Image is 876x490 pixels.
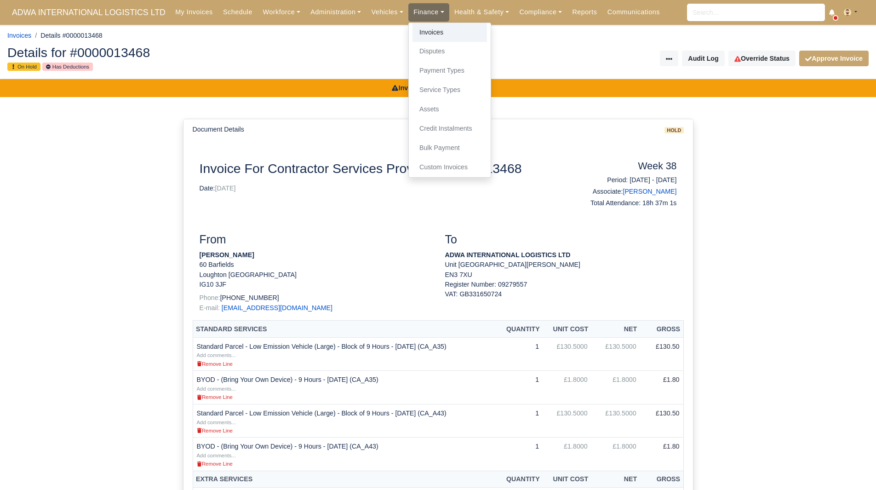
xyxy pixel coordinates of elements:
th: Quantity [496,321,543,338]
td: 1 [496,337,543,371]
td: £130.5000 [543,337,591,371]
a: Assets [412,100,487,119]
p: Unit [GEOGRAPHIC_DATA][PERSON_NAME] [445,260,677,270]
input: Search... [687,4,825,21]
a: Invoices [412,23,487,42]
small: Add comments... [197,386,236,392]
td: BYOD - (Bring Your Own Device) - 9 Hours - [DATE] (CA_A35) [193,371,496,404]
td: Standard Parcel - Low Emission Vehicle (Large) - Block of 9 Hours - [DATE] (CA_A35) [193,337,496,371]
a: Compliance [514,3,567,21]
p: 60 Barfields [200,260,431,270]
span: Phone: [200,294,220,301]
a: Bulk Payment [412,138,487,158]
th: Net [591,321,640,338]
td: 1 [496,371,543,404]
td: £130.5000 [591,404,640,438]
th: Quantity [496,471,543,488]
a: Finance [408,3,449,21]
td: £130.5000 [591,337,640,371]
small: Add comments... [197,420,236,425]
a: Payment Types [412,61,487,81]
a: Remove Line [197,393,233,400]
a: Service Types [412,81,487,100]
th: Extra Services [193,471,496,488]
td: 1 [496,404,543,438]
h6: Period: [DATE] - [DATE] [568,176,677,184]
a: ADWA INTERNATIONAL LOGISTICS LTD [7,4,170,22]
small: Add comments... [197,352,236,358]
small: Has Deductions [42,63,93,71]
th: Gross [640,321,683,338]
a: [EMAIL_ADDRESS][DOMAIN_NAME] [222,304,332,311]
strong: [PERSON_NAME] [200,251,254,259]
p: Date: [200,184,554,193]
li: Details #0000013468 [31,30,103,41]
small: Remove Line [197,394,233,400]
a: Remove Line [197,427,233,434]
td: BYOD - (Bring Your Own Device) - 9 Hours - [DATE] (CA_A43) [193,438,496,471]
td: Standard Parcel - Low Emission Vehicle (Large) - Block of 9 Hours - [DATE] (CA_A43) [193,404,496,438]
a: Reports [567,3,602,21]
h2: Invoice For Contractor Services Provided #0000013468 [200,161,554,176]
p: [PHONE_NUMBER] [200,293,431,303]
a: [PERSON_NAME] [623,188,676,195]
strong: ADWA INTERNATIONAL LOGISTICS LTD [445,251,571,259]
div: VAT: GB331650724 [445,289,677,299]
button: Approve Invoice [799,51,869,66]
h6: Total Attendance: 18h 37m 1s [568,199,677,207]
th: Gross [640,471,683,488]
a: Remove Line [197,460,233,467]
p: EN3 7XU [445,270,677,280]
p: Loughton [GEOGRAPHIC_DATA] [200,270,431,280]
td: £1.8000 [543,438,591,471]
a: Add comments... [197,385,236,392]
a: Override Status [728,51,796,66]
a: Schedule [218,3,258,21]
a: Credit Instalments [412,119,487,138]
iframe: Chat Widget [710,383,876,490]
span: [DATE] [215,184,236,192]
span: ADWA INTERNATIONAL LOGISTICS LTD [7,3,170,22]
h4: Week 38 [568,161,677,173]
td: £1.80 [640,438,683,471]
h6: Associate: [568,188,677,196]
span: hold [664,127,683,134]
td: £130.50 [640,404,683,438]
a: Health & Safety [449,3,515,21]
button: Audit Log [682,51,724,66]
td: 1 [496,438,543,471]
th: Unit Cost [543,321,591,338]
p: IG10 3JF [200,280,431,289]
a: Add comments... [197,418,236,426]
small: Remove Line [197,428,233,433]
small: On Hold [7,63,40,71]
h3: To [445,233,677,247]
a: Custom Invoices [412,158,487,177]
small: Remove Line [197,361,233,367]
a: Add comments... [197,351,236,358]
span: E-mail: [200,304,220,311]
a: Add comments... [197,451,236,459]
th: Net [591,471,640,488]
td: £130.5000 [543,404,591,438]
h2: Details for #0000013468 [7,46,431,59]
td: £1.8000 [591,438,640,471]
td: £1.8000 [591,371,640,404]
a: Remove Line [197,360,233,367]
th: Unit Cost [543,471,591,488]
h3: From [200,233,431,247]
div: Register Number: 09279557 [438,280,684,300]
td: £1.8000 [543,371,591,404]
a: Vehicles [366,3,408,21]
a: Disputes [412,42,487,61]
td: £130.50 [640,337,683,371]
th: Standard Services [193,321,496,338]
small: Remove Line [197,461,233,467]
a: My Invoices [170,3,218,21]
a: Administration [305,3,366,21]
h6: Document Details [193,126,244,133]
a: Workforce [258,3,305,21]
small: Add comments... [197,453,236,458]
a: Communications [602,3,665,21]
